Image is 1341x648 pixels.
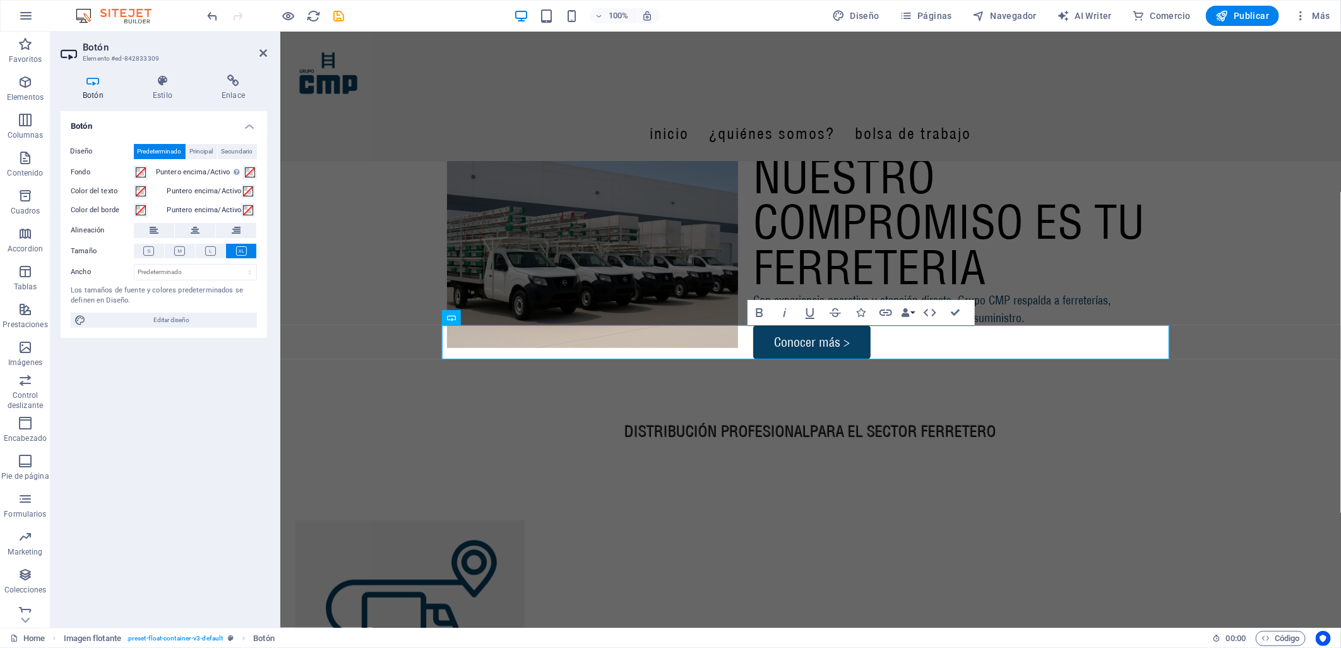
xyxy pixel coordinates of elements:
[943,300,967,325] button: Confirm (Ctrl+⏎)
[1294,9,1330,22] span: Más
[874,300,898,325] button: Link
[832,9,879,22] span: Diseño
[827,6,885,26] button: Diseño
[90,313,253,328] span: Editar diseño
[1216,9,1270,22] span: Publicar
[71,165,134,180] label: Fondo
[4,433,47,443] p: Encabezado
[1289,6,1335,26] button: Más
[4,585,46,595] p: Colecciones
[1132,9,1191,22] span: Comercio
[1213,631,1246,646] h6: Tiempo de la sesión
[895,6,957,26] button: Páginas
[83,42,267,53] h2: Botón
[590,8,635,23] button: 100%
[798,300,822,325] button: Underline (Ctrl+U)
[73,8,167,23] img: Editor Logo
[967,6,1042,26] button: Navegador
[1052,6,1117,26] button: AI Writer
[899,300,917,325] button: Data Bindings
[823,300,847,325] button: Strikethrough
[3,320,47,330] p: Prestaciones
[609,8,629,23] h6: 100%
[1261,631,1300,646] span: Código
[849,300,873,325] button: Icons
[71,184,134,199] label: Color del texto
[156,165,243,180] label: Puntero encima/Activo
[9,54,42,64] p: Favoritos
[71,223,134,238] label: Alineación
[83,53,242,64] h3: Elemento #ed-842833309
[473,294,590,328] a: Conocer más >
[64,631,121,646] span: Haz clic para seleccionar y doble clic para editar
[222,144,253,159] span: Secundario
[748,300,772,325] button: Bold (Ctrl+B)
[281,8,296,23] button: Haz clic para salir del modo de previsualización y seguir editando
[773,300,797,325] button: Italic (Ctrl+I)
[918,300,942,325] button: HTML
[228,635,234,642] i: Este elemento es un preajuste personalizable
[61,75,131,101] h4: Botón
[14,282,37,292] p: Tablas
[8,130,44,140] p: Columnas
[1316,631,1331,646] button: Usercentrics
[71,244,134,259] label: Tamaño
[1057,9,1112,22] span: AI Writer
[71,268,134,275] label: Ancho
[253,631,274,646] span: Haz clic para seleccionar y doble clic para editar
[71,285,257,306] div: Los tamaños de fuente y colores predeterminados se definen en Diseño.
[1235,633,1237,643] span: :
[205,8,220,23] button: undo
[1127,6,1196,26] button: Comercio
[126,631,223,646] span: . preset-float-container-v3-default
[306,8,321,23] button: reload
[1256,631,1306,646] button: Código
[11,206,40,216] p: Cuadros
[64,631,275,646] nav: breadcrumb
[4,509,46,519] p: Formularios
[134,144,186,159] button: Predeterminado
[641,10,653,21] i: Al redimensionar, ajustar el nivel de zoom automáticamente para ajustarse al dispositivo elegido.
[71,203,134,218] label: Color del borde
[200,75,267,101] h4: Enlace
[332,9,347,23] i: Guardar (Ctrl+S)
[138,144,182,159] span: Predeterminado
[7,168,43,178] p: Contenido
[167,203,242,218] label: Puntero encima/Activo
[8,357,42,368] p: Imágenes
[206,9,220,23] i: Deshacer: Cambiar texto (Ctrl+Z)
[1,471,49,481] p: Pie de página
[8,547,42,557] p: Marketing
[167,184,242,199] label: Puntero encima/Activo
[8,244,43,254] p: Accordion
[1206,6,1280,26] button: Publicar
[331,8,347,23] button: save
[190,144,213,159] span: Principal
[10,631,45,646] a: Haz clic para cancelar la selección y doble clic para abrir páginas
[900,9,952,22] span: Páginas
[71,144,134,159] label: Diseño
[218,144,257,159] button: Secundario
[972,9,1037,22] span: Navegador
[307,9,321,23] i: Volver a cargar página
[71,313,257,328] button: Editar diseño
[186,144,217,159] button: Principal
[1226,631,1246,646] span: 00 00
[61,111,267,134] h4: Botón
[131,75,200,101] h4: Estilo
[827,6,885,26] div: Diseño (Ctrl+Alt+Y)
[7,92,44,102] p: Elementos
